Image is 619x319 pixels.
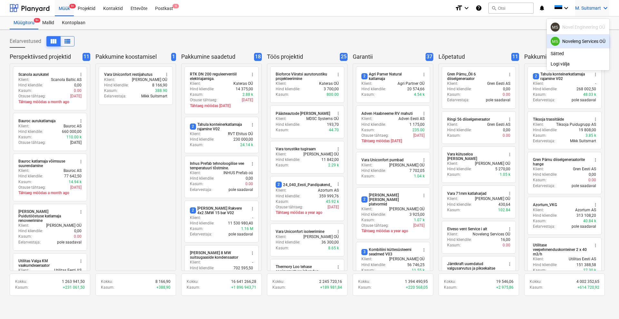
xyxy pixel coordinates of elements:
[552,39,558,44] span: MS
[551,37,560,46] div: Mikk Suitsmart
[551,23,605,32] div: Novel Engineering OÜ
[551,23,560,32] div: Mikk Suitsmart
[551,37,605,46] div: Noveleng Services OÜ
[547,59,609,69] div: Logi välja
[552,25,558,30] span: MS
[547,48,609,59] div: Sätted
